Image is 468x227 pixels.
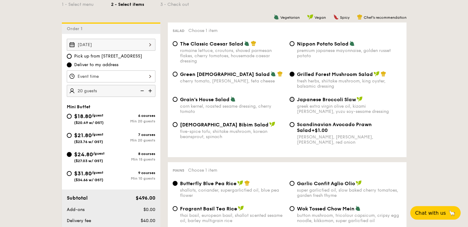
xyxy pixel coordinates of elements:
span: $24.80 [74,151,93,158]
img: icon-spicy.37a8142b.svg [333,14,339,20]
div: 6 courses [111,113,155,118]
button: Chat with us🦙 [410,206,461,220]
span: /guest [92,113,103,117]
span: 🦙 [448,209,456,217]
input: $18.80/guest($20.49 w/ GST)6 coursesMin 20 guests [67,114,72,119]
div: five-spice tofu, shiitake mushroom, korean beansprout, spinach [180,129,285,139]
input: $21.80/guest($23.76 w/ GST)7 coursesMin 20 guests [67,133,72,138]
img: icon-vegan.f8ff3823.svg [356,180,362,186]
span: Salad [173,29,185,33]
img: icon-vegan.f8ff3823.svg [357,96,363,102]
div: thai basil, european basil, shallot scented sesame oil, barley multigrain rice [180,213,285,223]
span: Pick up from [STREET_ADDRESS] [74,53,142,59]
span: Subtotal [67,195,88,201]
span: Grain's House Salad [180,97,230,102]
span: Chat with us [415,210,446,216]
span: Mains [173,168,184,173]
span: Nippon Potato Salad [297,41,349,47]
div: super garlicfied oil, slow baked cherry tomatoes, garden fresh thyme [297,188,402,198]
input: Wok Tossed Chow Meinbutton mushroom, tricolour capsicum, cripsy egg noodle, kikkoman, super garli... [290,206,294,211]
input: [DEMOGRAPHIC_DATA] Bibim Saladfive-spice tofu, shiitake mushroom, korean beansprout, spinach [173,122,178,127]
input: Event time [67,70,155,82]
input: Nippon Potato Saladpremium japanese mayonnaise, golden russet potato [290,41,294,46]
div: romaine lettuce, croutons, shaved parmesan flakes, cherry tomatoes, housemade caesar dressing [180,48,285,64]
div: 8 courses [111,152,155,156]
input: Garlic Confit Aglio Oliosuper garlicfied oil, slow baked cherry tomatoes, garden fresh thyme [290,181,294,186]
img: icon-chef-hat.a58ddaea.svg [277,71,283,77]
div: premium japanese mayonnaise, golden russet potato [297,48,402,58]
img: icon-chef-hat.a58ddaea.svg [251,41,256,46]
img: icon-chef-hat.a58ddaea.svg [357,14,362,20]
img: icon-vegetarian.fe4039eb.svg [274,14,279,20]
input: $24.80/guest($27.03 w/ GST)8 coursesMin 15 guests [67,152,72,157]
span: $31.80 [74,170,92,177]
span: Mini Buffet [67,104,90,110]
img: icon-vegetarian.fe4039eb.svg [244,41,250,46]
span: $18.80 [74,113,92,120]
span: $0.00 [143,207,155,212]
span: Deliver to my address [74,62,118,68]
span: Butterfly Blue Pea Rice [180,181,237,186]
span: Spicy [340,15,350,20]
img: icon-reduce.1d2dbef1.svg [137,85,146,97]
input: Japanese Broccoli Slawgreek extra virgin olive oil, kizami [PERSON_NAME], yuzu soy-sesame dressing [290,97,294,102]
img: icon-vegan.f8ff3823.svg [237,180,243,186]
input: Scandinavian Avocado Prawn Salad+$1.00[PERSON_NAME], [PERSON_NAME], [PERSON_NAME], red onion [290,122,294,127]
span: /guest [93,151,105,156]
div: Min 20 guests [111,138,155,142]
img: icon-vegan.f8ff3823.svg [238,205,244,211]
input: Grilled Forest Mushroom Saladfresh herbs, shiitake mushroom, king oyster, balsamic dressing [290,72,294,77]
input: Number of guests [67,85,155,97]
img: icon-vegetarian.fe4039eb.svg [349,41,355,46]
span: Choose 1 item [188,168,217,173]
span: ($23.76 w/ GST) [74,140,103,144]
span: The Classic Caesar Salad [180,41,243,47]
span: Delivery fee [67,218,91,223]
div: 9 courses [111,171,155,175]
input: Green [DEMOGRAPHIC_DATA] Saladcherry tomato, [PERSON_NAME], feta cheese [173,72,178,77]
span: Scandinavian Avocado Prawn Salad [297,121,372,133]
div: Min 20 guests [111,119,155,123]
span: Add-ons [67,207,85,212]
span: [DEMOGRAPHIC_DATA] Bibim Salad [180,122,269,128]
input: Event date [67,39,155,51]
span: Wok Tossed Chow Mein [297,206,354,212]
span: Choose 1 item [188,28,218,33]
div: corn kernel, roasted sesame dressing, cherry tomato [180,104,285,114]
span: Grilled Forest Mushroom Salad [297,71,373,77]
input: Pick up from [STREET_ADDRESS] [67,54,72,59]
span: $21.80 [74,132,92,139]
input: Deliver to my address [67,62,72,67]
span: /guest [92,132,103,137]
span: ($27.03 w/ GST) [74,159,103,163]
span: Chef's recommendation [364,15,406,20]
div: Min 10 guests [111,176,155,181]
span: Fragrant Basil Tea Rice [180,206,237,212]
div: button mushroom, tricolour capsicum, cripsy egg noodle, kikkoman, super garlicfied oil [297,213,402,223]
div: fresh herbs, shiitake mushroom, king oyster, balsamic dressing [297,78,402,89]
img: icon-vegetarian.fe4039eb.svg [270,71,276,77]
input: The Classic Caesar Saladromaine lettuce, croutons, shaved parmesan flakes, cherry tomatoes, house... [173,41,178,46]
img: icon-vegetarian.fe4039eb.svg [230,96,236,102]
input: $31.80/guest($34.66 w/ GST)9 coursesMin 10 guests [67,171,72,176]
span: $40.00 [140,218,155,223]
img: icon-vegan.f8ff3823.svg [269,121,275,127]
input: Butterfly Blue Pea Riceshallots, coriander, supergarlicfied oil, blue pea flower [173,181,178,186]
input: Fragrant Basil Tea Ricethai basil, european basil, shallot scented sesame oil, barley multigrain ... [173,206,178,211]
div: [PERSON_NAME], [PERSON_NAME], [PERSON_NAME], red onion [297,134,402,145]
span: Japanese Broccoli Slaw [297,97,356,102]
img: icon-chef-hat.a58ddaea.svg [381,71,386,77]
span: $496.00 [135,195,155,201]
span: Vegetarian [280,15,300,20]
img: icon-vegan.f8ff3823.svg [374,71,380,77]
span: /guest [92,170,103,175]
img: icon-vegan.f8ff3823.svg [307,14,313,20]
span: ($20.49 w/ GST) [74,121,104,125]
div: cherry tomato, [PERSON_NAME], feta cheese [180,78,285,84]
span: Green [DEMOGRAPHIC_DATA] Salad [180,71,270,77]
img: icon-vegetarian.fe4039eb.svg [355,205,361,211]
span: +$1.00 [311,127,328,133]
input: Grain's House Saladcorn kernel, roasted sesame dressing, cherry tomato [173,97,178,102]
span: ($34.66 w/ GST) [74,178,103,182]
div: shallots, coriander, supergarlicfied oil, blue pea flower [180,188,285,198]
